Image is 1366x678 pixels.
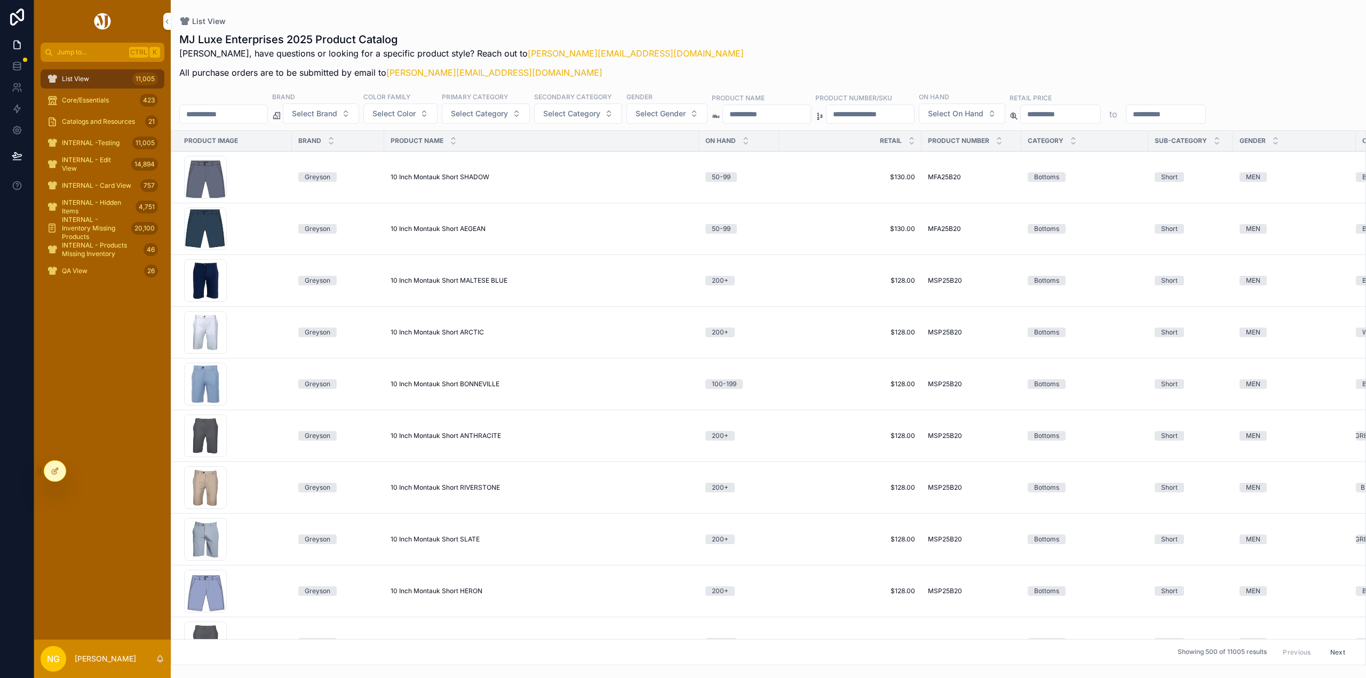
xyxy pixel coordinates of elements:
span: Select On Hand [928,108,983,119]
div: Bottoms [1034,483,1059,492]
a: $128.00 [785,380,915,388]
span: 10 Inch Montauk Short RIVERSTONE [391,483,500,492]
span: INTERNAL - Products Missing Inventory [62,241,139,258]
div: Greyson [305,431,330,441]
a: MEN [1240,328,1349,337]
a: Bottoms [1028,535,1142,544]
a: INTERNAL - Products Missing Inventory46 [41,240,164,259]
span: 10 Inch Montauk Short BONNEVILLE [391,380,499,388]
div: 11,005 [132,73,158,85]
button: Select Button [283,103,359,124]
a: Bottoms [1028,586,1142,596]
a: INTERNAL - Card View757 [41,176,164,195]
a: 10 Inch Montauk Short ANTHRACITE [391,432,693,440]
div: scrollable content [34,62,171,294]
button: Next [1323,644,1353,660]
a: Bottoms [1028,276,1142,285]
div: Bottoms [1034,328,1059,337]
span: MSP25B20 [928,432,962,440]
a: MEN [1240,586,1349,596]
a: Short [1155,638,1227,648]
a: MEN [1240,638,1349,648]
button: Select Button [534,103,622,124]
label: Product Number/SKU [815,93,892,102]
div: Bottoms [1034,276,1059,285]
div: MEN [1246,379,1260,389]
a: MSP25B20 [928,639,1015,647]
div: Greyson [305,586,330,596]
div: Greyson [305,276,330,285]
a: Greyson [298,172,378,182]
a: Greyson [298,379,378,389]
label: On Hand [919,92,949,101]
span: Retail [880,137,902,145]
span: MSP25B20 [928,483,962,492]
span: 10 Inch Montauk Short ANTHRACITE [391,432,501,440]
a: Bottoms [1028,328,1142,337]
a: Short [1155,586,1227,596]
span: Sub-Category [1155,137,1207,145]
span: Brand [298,137,321,145]
label: Retail Price [1010,93,1052,102]
a: MFA25B20 [928,173,1015,181]
label: Product Name [712,93,765,102]
div: 11,005 [132,137,158,149]
div: Short [1161,431,1178,441]
div: MEN [1246,638,1260,648]
a: MSP25B20 [928,328,1015,337]
div: Bottoms [1034,535,1059,544]
div: Short [1161,172,1178,182]
span: INTERNAL - Inventory Missing Products [62,216,127,241]
a: 50-99 [705,172,773,182]
a: 10 Inch Montauk Short MALTESE BLUE [391,276,693,285]
label: Brand [272,92,295,101]
button: Select Button [442,103,530,124]
label: Gender [626,92,653,101]
a: Short [1155,483,1227,492]
a: MFA25B20 [928,225,1015,233]
a: Bottoms [1028,172,1142,182]
div: MEN [1246,431,1260,441]
a: MEN [1240,431,1349,441]
a: 10 Inch Montauk Short STINGRAY [391,639,693,647]
button: Select Button [626,103,708,124]
span: MSP25B20 [928,535,962,544]
a: Greyson [298,483,378,492]
span: MFA25B20 [928,225,961,233]
div: Bottoms [1034,379,1059,389]
a: $128.00 [785,639,915,647]
p: All purchase orders are to be submitted by email to [179,66,744,79]
a: MSP25B20 [928,276,1015,285]
div: MEN [1246,172,1260,182]
span: List View [62,75,89,83]
span: INTERNAL -Testing [62,139,120,147]
div: MEN [1246,586,1260,596]
a: 10 Inch Montauk Short ARCTIC [391,328,693,337]
div: 21 [145,115,158,128]
a: INTERNAL - Inventory Missing Products20,100 [41,219,164,238]
div: 14,894 [131,158,158,171]
a: $128.00 [785,276,915,285]
div: Short [1161,224,1178,234]
a: MSP25B20 [928,483,1015,492]
div: MEN [1246,276,1260,285]
a: MSP25B20 [928,587,1015,595]
button: Select Button [363,103,438,124]
div: Greyson [305,483,330,492]
a: MSP25B20 [928,432,1015,440]
a: MEN [1240,172,1349,182]
div: Short [1161,586,1178,596]
a: $128.00 [785,432,915,440]
span: INTERNAL - Edit View [62,156,127,173]
img: App logo [92,13,113,30]
span: INTERNAL - Hidden Items [62,198,131,216]
span: QA View [62,267,88,275]
span: 10 Inch Montauk Short STINGRAY [391,639,492,647]
div: MEN [1246,535,1260,544]
div: Greyson [305,172,330,182]
div: Greyson [305,638,330,648]
div: 200+ [712,328,728,337]
span: Gender [1240,137,1266,145]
